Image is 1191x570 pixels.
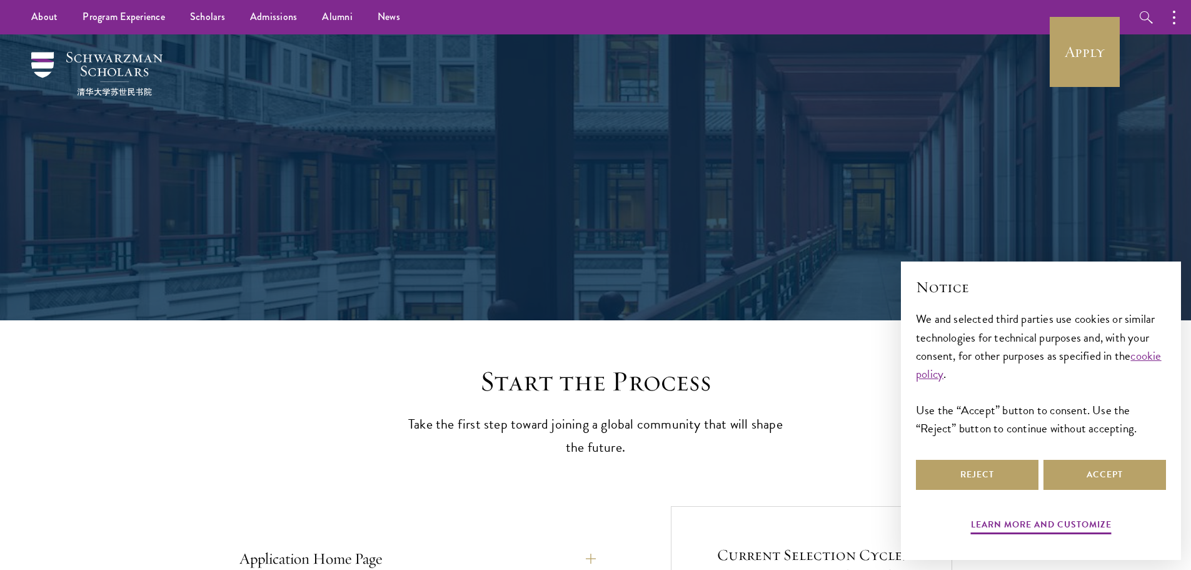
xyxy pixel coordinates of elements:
a: Apply [1050,17,1120,87]
button: Learn more and customize [971,517,1112,536]
p: Take the first step toward joining a global community that will shape the future. [402,413,790,459]
a: cookie policy [916,347,1162,383]
div: We and selected third parties use cookies or similar technologies for technical purposes and, wit... [916,310,1166,437]
h2: Start the Process [402,364,790,399]
img: Schwarzman Scholars [31,52,163,96]
button: Accept [1043,460,1166,490]
button: Reject [916,460,1038,490]
h2: Notice [916,277,1166,298]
